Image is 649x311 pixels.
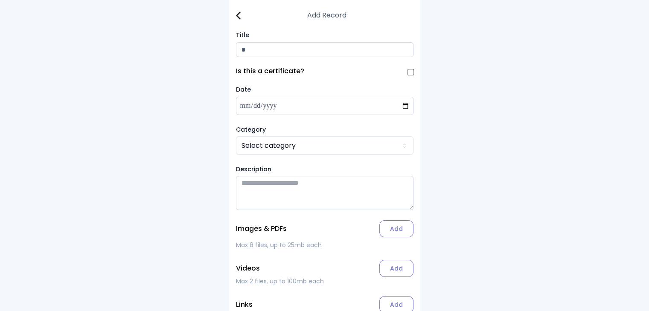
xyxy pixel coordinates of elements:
[236,277,324,285] span: Max 2 files, up to 100mb each
[236,165,413,173] label: Description
[307,10,346,20] h3: Add Record
[236,265,260,272] p: Videos
[236,68,304,75] label: Is this a certificate?
[236,85,251,94] label: Date
[236,125,413,134] label: Category
[379,220,413,237] label: Add
[236,225,287,232] p: Images & PDFs
[236,241,322,249] span: Max 8 files, up to 25mb each
[379,260,413,277] label: Add
[236,301,253,308] p: Links
[236,31,413,40] label: Title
